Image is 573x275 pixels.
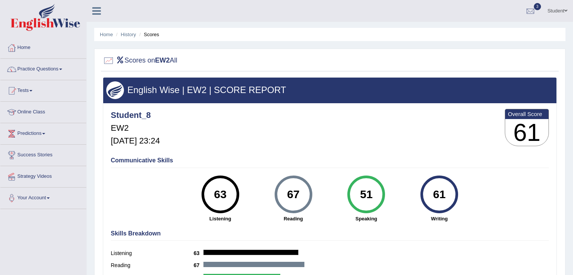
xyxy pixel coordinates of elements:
h4: Student_8 [111,111,160,120]
b: EW2 [155,57,170,64]
a: Success Stories [0,145,86,163]
a: History [121,32,136,37]
label: Listening [111,249,194,257]
li: Scores [138,31,159,38]
strong: Writing [406,215,472,222]
h5: EW2 [111,124,160,133]
a: Online Class [0,102,86,121]
span: 3 [534,3,541,10]
a: Practice Questions [0,59,86,78]
strong: Reading [261,215,326,222]
h4: Skills Breakdown [111,230,549,237]
b: 67 [194,262,203,268]
img: wings.png [106,81,124,99]
h3: English Wise | EW2 | SCORE REPORT [106,85,553,95]
h4: Communicative Skills [111,157,549,164]
b: 63 [194,250,203,256]
h3: 61 [505,119,549,146]
a: Home [100,32,113,37]
b: Overall Score [508,111,546,117]
a: Your Account [0,188,86,206]
label: Reading [111,261,194,269]
div: 63 [206,179,234,210]
strong: Listening [188,215,253,222]
a: Home [0,37,86,56]
h2: Scores on All [103,55,177,66]
div: 51 [353,179,380,210]
div: 61 [426,179,453,210]
strong: Speaking [333,215,399,222]
a: Strategy Videos [0,166,86,185]
a: Predictions [0,123,86,142]
h5: [DATE] 23:24 [111,136,160,145]
a: Tests [0,80,86,99]
div: 67 [280,179,307,210]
